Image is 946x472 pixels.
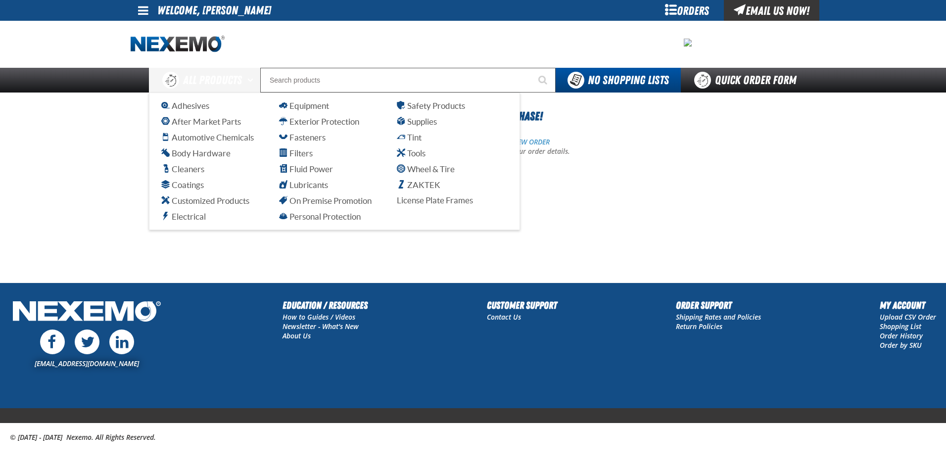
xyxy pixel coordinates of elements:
[10,298,164,327] img: Nexemo Logo
[487,312,521,322] a: Contact Us
[504,137,550,146] a: REVIEW ORDER
[131,36,225,53] a: Home
[279,101,329,110] span: Equipment
[880,298,936,313] h2: My Account
[131,138,815,147] p: Your order number is Z120078132
[161,148,231,158] span: Body Hardware
[556,68,681,93] button: You do not have available Shopping Lists. Open to Create a New List
[131,147,815,156] p: You will receive a confirmation email with your order details.
[279,180,328,189] span: Lubricants
[283,322,359,331] a: Newsletter - What's New
[183,71,242,89] span: All Products
[588,73,669,87] span: No Shopping Lists
[880,312,936,322] a: Upload CSV Order
[260,68,556,93] input: Search
[279,148,313,158] span: Filters
[676,312,761,322] a: Shipping Rates and Policies
[283,331,311,340] a: About Us
[279,196,372,205] span: On Premise Promotion
[397,195,473,205] span: License Plate Frames
[684,39,692,47] img: 0913759d47fe0bb872ce56e1ce62d35c.jpeg
[279,117,359,126] span: Exterior Protection
[161,180,204,189] span: Coatings
[880,322,921,331] a: Shopping List
[397,164,455,174] span: Wheel & Tire
[397,117,437,126] span: Supplies
[397,180,440,189] span: ZAKTEK
[161,212,206,221] span: Electrical
[676,298,761,313] h2: Order Support
[397,148,426,158] span: Tools
[161,117,241,126] span: After Market Parts
[161,133,254,142] span: Automotive Chemicals
[397,133,422,142] span: Tint
[131,36,225,53] img: Nexemo logo
[131,107,815,125] h1: Thank You For Your Purchase!
[283,298,368,313] h2: Education / Resources
[487,298,557,313] h2: Customer Support
[279,164,333,174] span: Fluid Power
[161,101,209,110] span: Adhesives
[880,340,922,350] a: Order by SKU
[279,133,326,142] span: Fasteners
[676,322,722,331] a: Return Policies
[161,164,204,174] span: Cleaners
[397,101,465,110] span: Safety Products
[35,359,139,368] a: [EMAIL_ADDRESS][DOMAIN_NAME]
[283,312,355,322] a: How to Guides / Videos
[279,212,361,221] span: Personal Protection
[880,331,923,340] a: Order History
[244,68,260,93] button: Open All Products pages
[681,68,815,93] a: Quick Order Form
[531,68,556,93] button: Start Searching
[161,196,249,205] span: Customized Products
